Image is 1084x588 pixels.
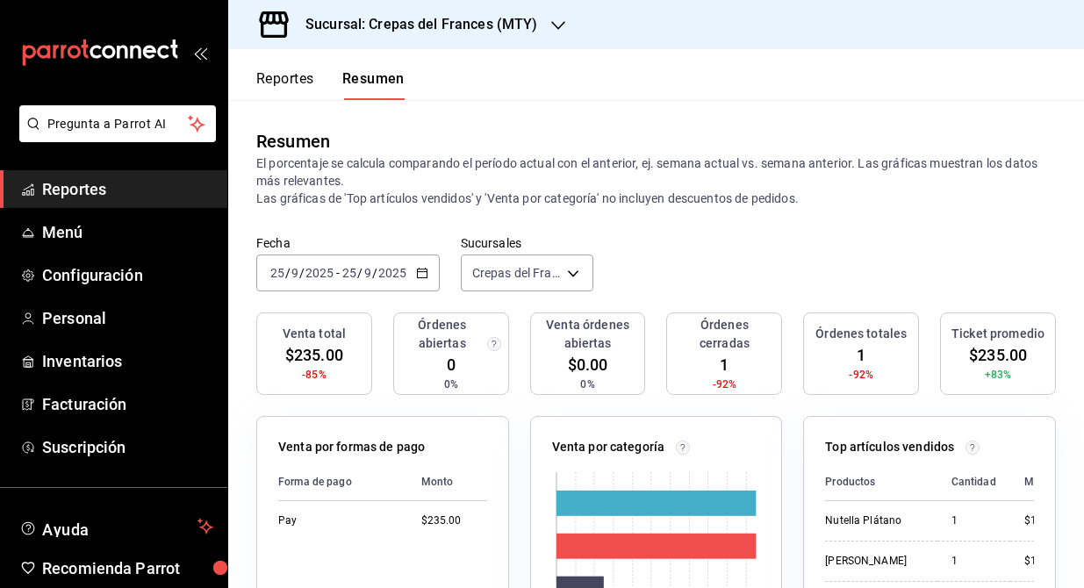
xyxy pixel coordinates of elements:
div: navigation tabs [256,70,405,100]
p: Top artículos vendidos [825,438,954,456]
span: 0 [447,353,456,376]
span: / [285,266,291,280]
span: Crepas del Frances (MTY) [472,264,562,282]
div: $235.00 [421,513,487,528]
span: -92% [849,367,873,383]
a: Pregunta a Parrot AI [12,127,216,146]
h3: Venta órdenes abiertas [538,316,638,353]
p: Venta por formas de pago [278,438,425,456]
input: -- [269,266,285,280]
span: 1 [857,343,865,367]
span: Facturación [42,392,213,416]
button: open_drawer_menu [193,46,207,60]
span: Personal [42,306,213,330]
th: Monto [407,463,487,501]
div: Resumen [256,128,330,154]
input: -- [291,266,299,280]
h3: Sucursal: Crepas del Frances (MTY) [291,14,537,35]
label: Fecha [256,237,440,249]
span: Pregunta a Parrot AI [47,115,189,133]
h3: Órdenes cerradas [674,316,774,353]
span: 0% [444,376,458,392]
th: Forma de pago [278,463,407,501]
p: El porcentaje se calcula comparando el período actual con el anterior, ej. semana actual vs. sema... [256,154,1056,207]
span: Inventarios [42,349,213,373]
span: 1 [720,353,729,376]
span: Ayuda [42,516,190,537]
span: Configuración [42,263,213,287]
input: ---- [305,266,334,280]
span: - [336,266,340,280]
span: / [299,266,305,280]
div: Nutella Plátano [825,513,922,528]
h3: Órdenes totales [815,325,907,343]
th: Productos [825,463,937,501]
span: Recomienda Parrot [42,556,213,580]
h3: Órdenes abiertas [401,316,484,353]
button: Resumen [342,70,405,100]
span: 0% [580,376,594,392]
span: / [357,266,363,280]
span: $235.00 [285,343,343,367]
button: Pregunta a Parrot AI [19,105,216,142]
input: -- [341,266,357,280]
span: -85% [302,367,327,383]
span: / [372,266,377,280]
div: 1 [951,513,996,528]
th: Monto [1010,463,1065,501]
div: $105.00 [1024,513,1065,528]
div: $105.00 [1024,554,1065,569]
span: +83% [985,367,1012,383]
span: $235.00 [969,343,1027,367]
span: Menú [42,220,213,244]
label: Sucursales [461,237,594,249]
span: -92% [713,376,737,392]
span: Reportes [42,177,213,201]
h3: Venta total [283,325,346,343]
div: 1 [951,554,996,569]
span: $0.00 [568,353,608,376]
div: [PERSON_NAME] [825,554,922,569]
button: Reportes [256,70,314,100]
span: Suscripción [42,435,213,459]
h3: Ticket promedio [951,325,1045,343]
input: -- [363,266,372,280]
p: Venta por categoría [552,438,665,456]
input: ---- [377,266,407,280]
th: Cantidad [937,463,1010,501]
div: Pay [278,513,393,528]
